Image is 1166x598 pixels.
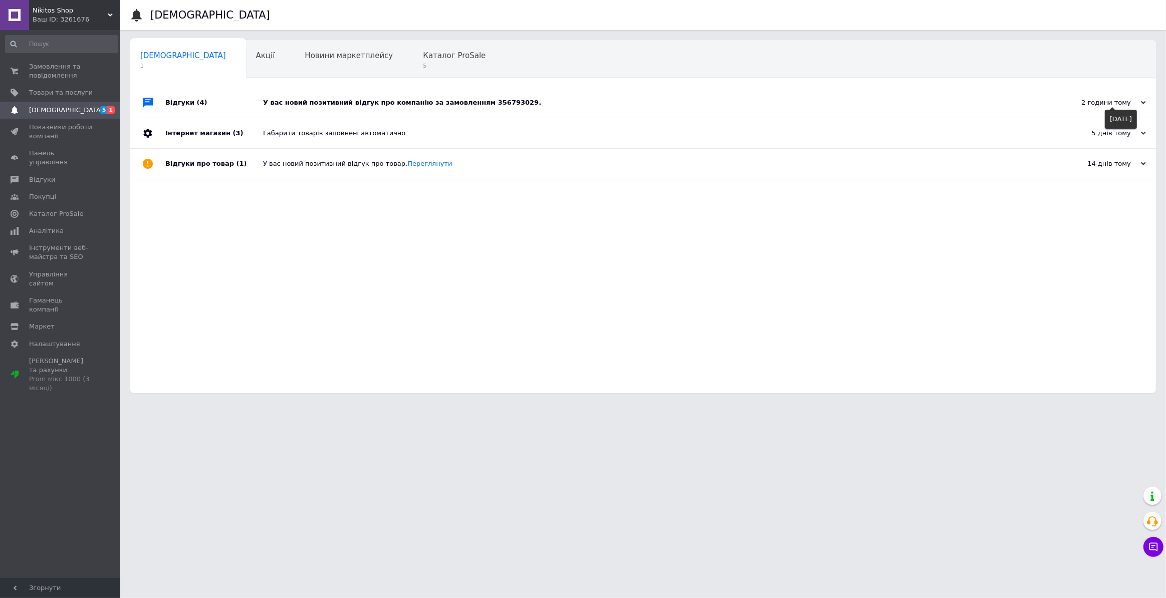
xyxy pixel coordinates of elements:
span: 5 [423,62,486,70]
div: Відгуки про товар [165,149,263,179]
span: Відгуки [29,175,55,184]
button: Чат з покупцем [1143,537,1163,557]
div: Prom мікс 1000 (3 місяці) [29,375,93,393]
a: Переглянути [407,160,452,167]
div: 5 днів тому [1046,129,1146,138]
span: (4) [197,99,207,106]
div: 2 години тому [1046,98,1146,107]
div: [DATE] [1105,110,1137,129]
span: Каталог ProSale [423,51,486,60]
div: У вас новий позитивний відгук про товар. [263,159,1046,168]
span: Панель управління [29,149,93,167]
span: Інструменти веб-майстра та SEO [29,243,93,261]
span: Аналітика [29,226,64,235]
div: Відгуки [165,88,263,118]
span: [PERSON_NAME] та рахунки [29,357,93,393]
span: Каталог ProSale [29,209,83,218]
span: 1 [107,106,115,114]
div: У вас новий позитивний відгук про компанію за замовленням 356793029. [263,98,1046,107]
div: Інтернет магазин [165,118,263,148]
span: 1 [140,62,226,70]
span: Налаштування [29,340,80,349]
span: Маркет [29,322,55,331]
span: (3) [232,129,243,137]
div: Ваш ID: 3261676 [33,15,120,24]
span: Покупці [29,192,56,201]
span: Nikitos Shop [33,6,108,15]
span: Акції [256,51,275,60]
span: (1) [237,160,247,167]
input: Пошук [5,35,118,53]
span: [DEMOGRAPHIC_DATA] [140,51,226,60]
div: 14 днів тому [1046,159,1146,168]
span: Управління сайтом [29,270,93,288]
div: Габарити товарів заповнені автоматично [263,129,1046,138]
span: Гаманець компанії [29,296,93,314]
span: 5 [100,106,108,114]
span: Товари та послуги [29,88,93,97]
span: Замовлення та повідомлення [29,62,93,80]
span: [DEMOGRAPHIC_DATA] [29,106,103,115]
span: Показники роботи компанії [29,123,93,141]
span: Новини маркетплейсу [305,51,393,60]
h1: [DEMOGRAPHIC_DATA] [150,9,270,21]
